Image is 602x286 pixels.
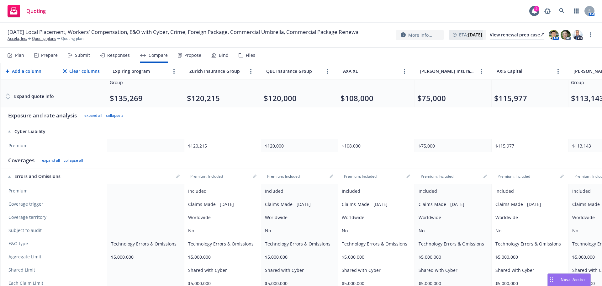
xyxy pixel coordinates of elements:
div: Propose [184,53,201,58]
div: Technology Errors & Omissions [495,240,562,247]
div: Technology Errors & Omissions [419,240,485,247]
div: Shared with Cyber [495,267,562,273]
input: Expiring program [111,67,168,76]
div: Shared with Cyber [419,267,485,273]
a: Quoting [5,2,48,20]
span: Premium [8,188,101,194]
a: more [587,31,594,39]
a: Quoting plans [32,36,56,41]
a: View renewal prep case [490,30,544,40]
div: Exposure and rate analysis [8,112,77,119]
div: $5,000,000 [495,254,562,260]
strong: [DATE] [468,32,482,38]
button: collapse all [106,113,125,118]
div: $5,000,000 [265,254,331,260]
div: Worldwide [188,214,255,221]
button: collapse all [64,158,83,163]
div: $115,977 [495,143,562,149]
a: more [170,67,178,75]
a: editPencil [481,173,489,180]
a: editPencil [251,173,258,180]
a: more [554,67,562,75]
a: Switch app [570,5,583,17]
input: AXIS Capital [495,67,552,76]
div: Submit [75,53,90,58]
div: Worldwide [419,214,485,221]
div: Included [495,188,562,194]
div: Claims-Made - 01/07/2005 [188,201,255,208]
div: Premium: Included [494,174,534,179]
div: 2 [534,6,539,12]
a: editPencil [558,173,566,180]
div: Total premium (click to edit billing info) [417,93,483,103]
button: $115,977 [494,93,527,103]
div: Technology Errors & Omissions [265,240,331,247]
button: $108,000 [341,93,373,103]
a: Accela, Inc. [8,36,27,41]
a: editPencil [328,173,335,180]
span: Quoting plan [61,36,83,41]
div: Errors and Omissions [8,173,101,180]
div: $120,000 [265,143,331,149]
div: Included [342,188,408,194]
div: Total premium (click to edit billing info) [494,93,559,103]
span: [DATE] Local Placement, Workers' Compensation, E&O with Cyber, Crime, Foreign Package, Commercial... [8,28,360,36]
a: more [478,67,485,75]
div: Worldwide [495,214,562,221]
div: Worldwide [265,214,331,221]
div: Total premium (click to edit billing info) [341,93,406,103]
div: $108,000 [342,143,408,149]
span: Coverage trigger [8,201,101,207]
button: $120,215 [187,93,220,103]
a: more [401,67,408,75]
span: E&O type [8,240,101,247]
div: Responses [107,53,130,58]
div: View renewal prep case [490,30,544,40]
div: Drag to move [548,274,556,286]
div: Coverages [8,157,34,164]
div: Total premium (click to edit billing info) [264,93,329,103]
div: Claims-Made - 01/07/2005 [495,201,562,208]
div: $120,215 [188,143,255,149]
span: More info... [408,32,432,38]
div: Cyber Liability [8,128,101,135]
img: photo [561,30,571,40]
span: editPencil [174,173,182,180]
a: more [324,67,331,75]
button: More info... [396,30,444,40]
div: Premium: Included [417,174,457,179]
div: No [188,227,255,234]
div: Total premium (click to edit billing info) [110,93,175,103]
img: photo [549,30,559,40]
div: No [495,227,562,234]
a: Report a Bug [541,5,554,17]
button: Add a column [4,65,43,78]
div: Technology Errors & Omissions [188,240,255,247]
div: Worldwide [342,214,408,221]
div: Shared with Cyber [342,267,408,273]
div: Included [188,188,255,194]
a: editPencil [404,173,412,180]
div: $5,000,000 [419,254,485,260]
div: $5,000,000 [188,254,255,260]
div: Expand quote info [5,90,54,103]
div: Bind [219,53,229,58]
button: Nova Assist [547,273,591,286]
span: Shared Limit [8,267,101,273]
div: No [265,227,331,234]
button: expand all [42,158,60,163]
div: Shared with Cyber [188,267,255,273]
div: Premium: Included [263,174,304,179]
button: $75,000 [417,93,446,103]
span: Nova Assist [561,277,585,282]
span: Quoting [26,8,46,13]
div: Claims-Made - 01/07/2005 [419,201,485,208]
input: Markel Insurance [418,67,475,76]
div: Premium: Included [187,174,227,179]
